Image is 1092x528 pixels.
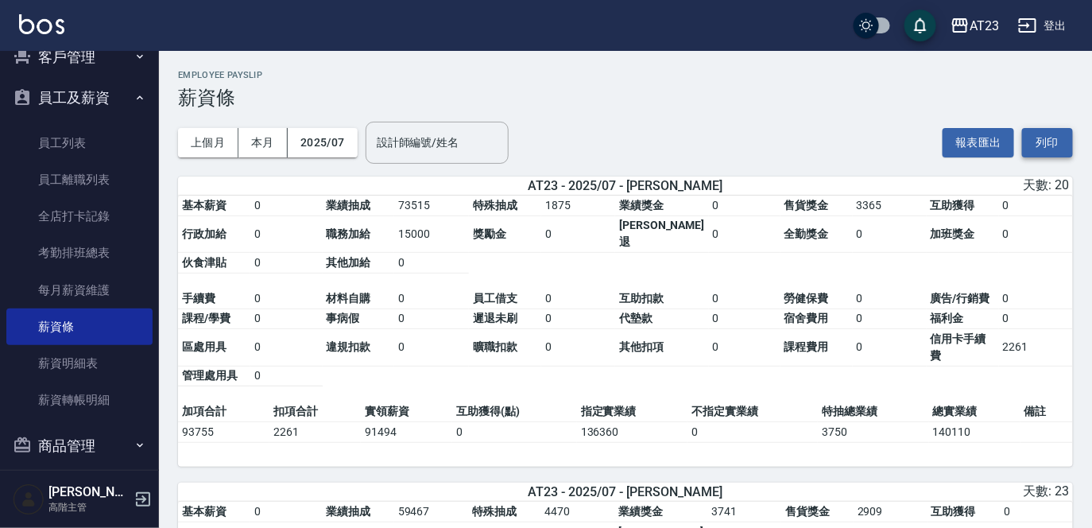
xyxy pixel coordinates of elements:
span: AT23 - 2025/07 - [PERSON_NAME] [529,484,723,499]
span: 其他加給 [327,256,371,269]
td: 59467 [394,502,469,522]
img: Logo [19,14,64,34]
td: 不指定實業績 [687,402,818,422]
a: 員工列表 [6,125,153,161]
td: 加項合計 [178,402,269,422]
td: 0 [687,422,818,443]
span: 區處用具 [182,340,227,353]
td: 93755 [178,422,269,443]
span: 曠職扣款 [473,340,517,353]
td: 0 [709,289,780,309]
span: 宿舍費用 [784,312,829,324]
span: 其他扣項 [619,340,664,353]
button: 員工及薪資 [6,77,153,118]
button: 行銷工具 [6,466,153,507]
td: 0 [250,366,322,386]
span: 互助獲得 [931,505,976,518]
td: 0 [250,215,322,253]
span: 業績抽成 [326,505,370,518]
td: 0 [1000,502,1073,522]
h2: Employee Payslip [178,70,1073,80]
button: AT23 [944,10,1005,42]
span: 行政加給 [182,227,227,240]
span: 員工借支 [473,292,517,305]
span: 遲退未刷 [473,312,517,324]
span: 課程/學費 [182,312,230,324]
td: 0 [853,309,927,329]
span: 售貨獎金 [784,199,829,212]
span: 課程費用 [784,340,829,353]
a: 薪資轉帳明細 [6,382,153,418]
td: 備註 [1020,402,1073,422]
span: 業績抽成 [327,199,371,212]
a: 每月薪資維護 [6,272,153,309]
span: AT23 - 2025/07 - [PERSON_NAME] [529,178,723,193]
h5: [PERSON_NAME] [48,484,130,500]
button: 2025/07 [288,128,358,157]
td: 扣項合計 [269,402,361,422]
a: 考勤排班總表 [6,235,153,271]
div: 天數: 20 [776,177,1070,194]
span: 基本薪資 [182,199,227,212]
img: Person [13,483,45,515]
span: 廣告/行銷費 [931,292,990,305]
a: 員工離職列表 [6,161,153,198]
div: 天數: 23 [776,483,1070,500]
td: 3750 [818,422,928,443]
span: 手續費 [182,292,215,305]
td: 0 [853,215,927,253]
td: 0 [394,309,469,329]
button: 上個月 [178,128,238,157]
td: 0 [250,289,322,309]
span: 職務加給 [327,227,371,240]
td: 0 [250,329,322,367]
span: 特殊抽成 [473,505,517,518]
button: 列印 [1022,128,1073,157]
button: 商品管理 [6,425,153,467]
td: 136360 [577,422,687,443]
td: 0 [541,289,615,309]
td: 0 [709,196,780,216]
td: 0 [709,215,780,253]
span: 互助獲得 [931,199,975,212]
p: 高階主管 [48,500,130,514]
td: 2261 [999,329,1073,367]
td: 0 [709,309,780,329]
td: 140110 [929,422,1020,443]
td: 1875 [541,196,615,216]
span: 違規扣款 [327,340,371,353]
span: 管理處用具 [182,369,238,382]
td: 0 [541,329,615,367]
span: [PERSON_NAME]退 [619,219,704,248]
td: 0 [394,289,469,309]
td: 實領薪資 [361,402,452,422]
span: 福利金 [931,312,964,324]
td: 0 [541,309,615,329]
td: 0 [541,215,615,253]
button: 本月 [238,128,288,157]
span: 材料自購 [327,292,371,305]
td: 互助獲得(點) [452,402,577,422]
td: 3741 [707,502,781,522]
table: a dense table [178,196,1073,402]
td: 0 [250,502,322,522]
a: 薪資條 [6,309,153,345]
td: 0 [250,196,322,216]
span: 獎勵金 [473,227,506,240]
td: 0 [999,196,1073,216]
span: 伙食津貼 [182,256,227,269]
span: 特殊抽成 [473,199,517,212]
span: 業績獎金 [618,505,663,518]
span: 勞健保費 [784,292,829,305]
td: 0 [999,289,1073,309]
td: 0 [709,329,780,367]
a: 全店打卡記錄 [6,198,153,235]
td: 4470 [540,502,614,522]
td: 3365 [853,196,927,216]
td: 91494 [361,422,452,443]
td: 73515 [394,196,469,216]
td: 0 [250,309,322,329]
span: 售貨獎金 [785,505,830,518]
td: 2261 [269,422,361,443]
td: 0 [853,289,927,309]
